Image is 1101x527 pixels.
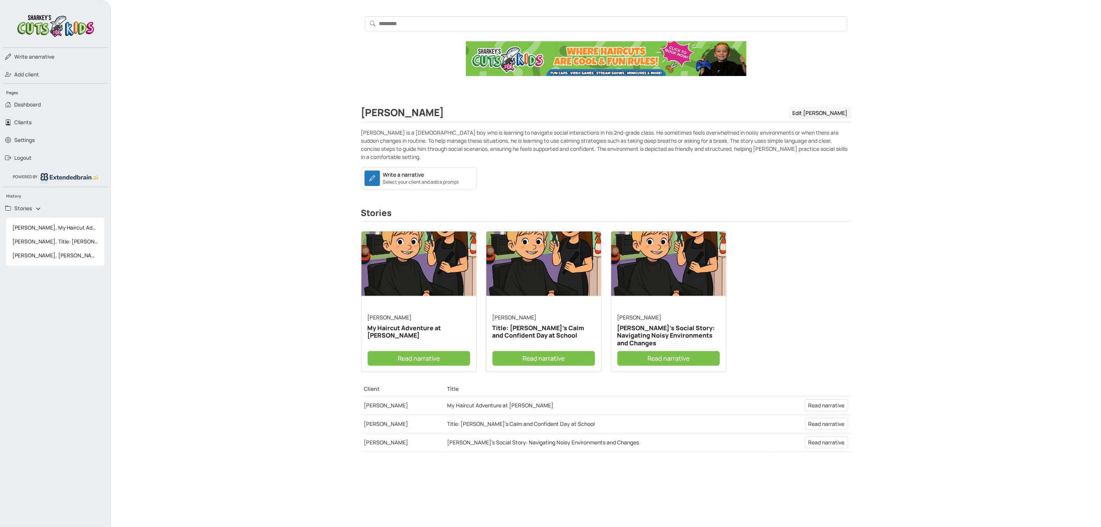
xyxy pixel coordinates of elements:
[444,382,770,396] th: Title
[368,351,470,366] a: Read narrative
[466,41,746,76] img: Ad Banner
[361,382,444,396] th: Client
[364,439,408,446] a: [PERSON_NAME]
[368,324,470,339] h5: My Haircut Adventure at [PERSON_NAME]
[493,324,595,339] h5: Title: [PERSON_NAME]'s Calm and Confident Day at School
[383,179,459,186] small: Select your client and add a prompt
[14,53,54,61] span: narrative
[14,53,32,60] span: Write a
[40,173,98,183] img: logo
[493,314,537,321] a: [PERSON_NAME]
[14,118,32,126] span: Clients
[15,12,96,38] img: logo
[9,235,101,248] span: [PERSON_NAME], Title: [PERSON_NAME]'s Calm and Confident Day at School
[14,136,35,144] span: Settings
[805,399,848,411] a: Read narrative
[6,221,104,235] a: [PERSON_NAME], My Haircut Adventure at [PERSON_NAME]
[617,324,720,347] h5: [PERSON_NAME]'s Social Story: Navigating Noisy Environments and Changes
[14,204,32,212] span: Stories
[805,436,848,448] a: Read narrative
[617,314,662,321] a: [PERSON_NAME]
[361,167,477,189] a: Write a narrativeSelect your client and add a prompt
[447,439,639,446] a: [PERSON_NAME]'s Social Story: Navigating Noisy Environments and Changes
[361,208,851,222] h3: Stories
[611,231,726,296] img: narrative
[368,314,412,321] a: [PERSON_NAME]
[383,171,424,179] div: Write a narrative
[361,107,851,119] div: [PERSON_NAME]
[617,351,720,366] a: Read narrative
[447,420,595,427] a: Title: [PERSON_NAME]'s Calm and Confident Day at School
[361,128,851,161] p: [PERSON_NAME] is a [DEMOGRAPHIC_DATA] boy who is learning to navigate social interactions in his ...
[6,235,104,248] a: [PERSON_NAME], Title: [PERSON_NAME]'s Calm and Confident Day at School
[447,402,553,409] a: My Haircut Adventure at [PERSON_NAME]
[14,71,39,78] span: Add client
[6,248,104,262] a: [PERSON_NAME], [PERSON_NAME]'s Social Story: Navigating Noisy Environments and Changes
[805,418,848,430] a: Read narrative
[14,101,41,108] span: Dashboard
[364,420,408,427] a: [PERSON_NAME]
[364,402,408,409] a: [PERSON_NAME]
[9,248,101,262] span: [PERSON_NAME], [PERSON_NAME]'s Social Story: Navigating Noisy Environments and Changes
[486,231,601,296] img: narrative
[361,231,476,296] img: narrative
[9,221,101,235] span: [PERSON_NAME], My Haircut Adventure at [PERSON_NAME]
[493,351,595,366] a: Read narrative
[789,107,851,119] a: Edit [PERSON_NAME]
[14,154,32,162] span: Logout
